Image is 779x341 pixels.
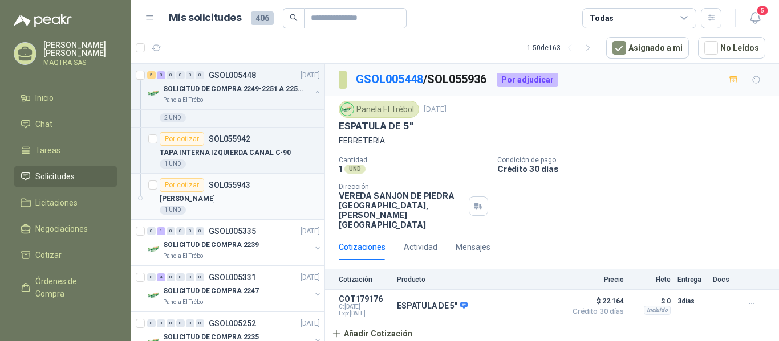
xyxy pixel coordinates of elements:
[160,132,204,146] div: Por cotizar
[14,218,117,240] a: Negociaciones
[341,103,354,116] img: Company Logo
[14,113,117,135] a: Chat
[339,120,413,132] p: ESPATULA DE 5"
[163,298,205,307] p: Panela El Trébol
[339,101,419,118] div: Panela El Trébol
[167,319,175,327] div: 0
[163,240,259,250] p: SOLICITUD DE COMPRA 2239
[567,308,624,315] span: Crédito 30 días
[167,273,175,281] div: 0
[147,270,322,307] a: 0 4 0 0 0 0 GSOL005331[DATE] Company LogoSOLICITUD DE COMPRA 2247Panela El Trébol
[14,270,117,305] a: Órdenes de Compra
[590,12,614,24] div: Todas
[147,227,156,235] div: 0
[147,224,322,261] a: 0 1 0 0 0 0 GSOL005335[DATE] Company LogoSOLICITUD DE COMPRA 2239Panela El Trébol
[339,310,390,317] span: Exp: [DATE]
[339,303,390,310] span: C: [DATE]
[497,73,558,87] div: Por adjudicar
[290,14,298,22] span: search
[186,273,194,281] div: 0
[160,147,291,158] p: TAPA INTERNA IZQUIERDA CANAL C-90
[209,135,250,143] p: SOL055942
[147,68,322,105] a: 5 3 0 0 0 0 GSOL005448[DATE] Company LogoSOLICITUD DE COMPRA 2249-2251 A 2256-2258 Y 2262Panela E...
[339,191,464,229] p: VEREDA SANJON DE PIEDRA [GEOGRAPHIC_DATA] , [PERSON_NAME][GEOGRAPHIC_DATA]
[209,319,256,327] p: GSOL005252
[567,294,624,308] span: $ 22.164
[131,128,324,174] a: Por cotizarSOL055942TAPA INTERNA IZQUIERDA CANAL C-901 UND
[167,71,175,79] div: 0
[163,286,259,297] p: SOLICITUD DE COMPRA 2247
[14,14,72,27] img: Logo peakr
[497,164,774,174] p: Crédito 30 días
[35,92,54,104] span: Inicio
[209,181,250,189] p: SOL055943
[147,71,156,79] div: 5
[424,104,447,115] p: [DATE]
[35,118,52,130] span: Chat
[209,273,256,281] p: GSOL005331
[339,164,342,174] p: 1
[160,206,186,215] div: 1 UND
[301,70,320,81] p: [DATE]
[176,227,185,235] div: 0
[163,252,205,261] p: Panela El Trébol
[14,166,117,187] a: Solicitudes
[356,72,423,86] a: GSOL005448
[209,71,256,79] p: GSOL005448
[14,139,117,161] a: Tareas
[147,319,156,327] div: 0
[176,319,185,327] div: 0
[14,309,117,331] a: Remisiones
[35,170,75,183] span: Solicitudes
[163,84,305,95] p: SOLICITUD DE COMPRA 2249-2251 A 2256-2258 Y 2262
[397,301,468,311] p: ESPATULA DE 5"
[456,241,490,253] div: Mensajes
[186,319,194,327] div: 0
[644,306,671,315] div: Incluido
[339,294,390,303] p: COT179176
[35,275,107,300] span: Órdenes de Compra
[169,10,242,26] h1: Mis solicitudes
[339,241,386,253] div: Cotizaciones
[186,227,194,235] div: 0
[43,41,117,57] p: [PERSON_NAME] [PERSON_NAME]
[301,226,320,237] p: [DATE]
[43,59,117,66] p: MAQTRA SAS
[339,134,765,147] p: FERRETERIA
[339,156,488,164] p: Cantidad
[397,276,560,284] p: Producto
[163,96,205,105] p: Panela El Trébol
[147,87,161,100] img: Company Logo
[157,227,165,235] div: 1
[160,159,186,169] div: 1 UND
[497,156,774,164] p: Condición de pago
[14,192,117,213] a: Licitaciones
[713,276,736,284] p: Docs
[196,319,204,327] div: 0
[176,71,185,79] div: 0
[147,289,161,302] img: Company Logo
[631,276,671,284] p: Flete
[698,37,765,59] button: No Leídos
[631,294,671,308] p: $ 0
[160,178,204,192] div: Por cotizar
[35,196,78,209] span: Licitaciones
[196,273,204,281] div: 0
[251,11,274,25] span: 406
[606,37,689,59] button: Asignado a mi
[301,272,320,283] p: [DATE]
[186,71,194,79] div: 0
[147,243,161,256] img: Company Logo
[677,294,706,308] p: 3 días
[344,165,366,174] div: UND
[35,249,62,261] span: Cotizar
[677,276,706,284] p: Entrega
[745,8,765,28] button: 5
[404,241,437,253] div: Actividad
[196,227,204,235] div: 0
[160,113,186,122] div: 2 UND
[131,174,324,220] a: Por cotizarSOL055943[PERSON_NAME]1 UND
[209,227,256,235] p: GSOL005335
[756,5,769,16] span: 5
[147,273,156,281] div: 0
